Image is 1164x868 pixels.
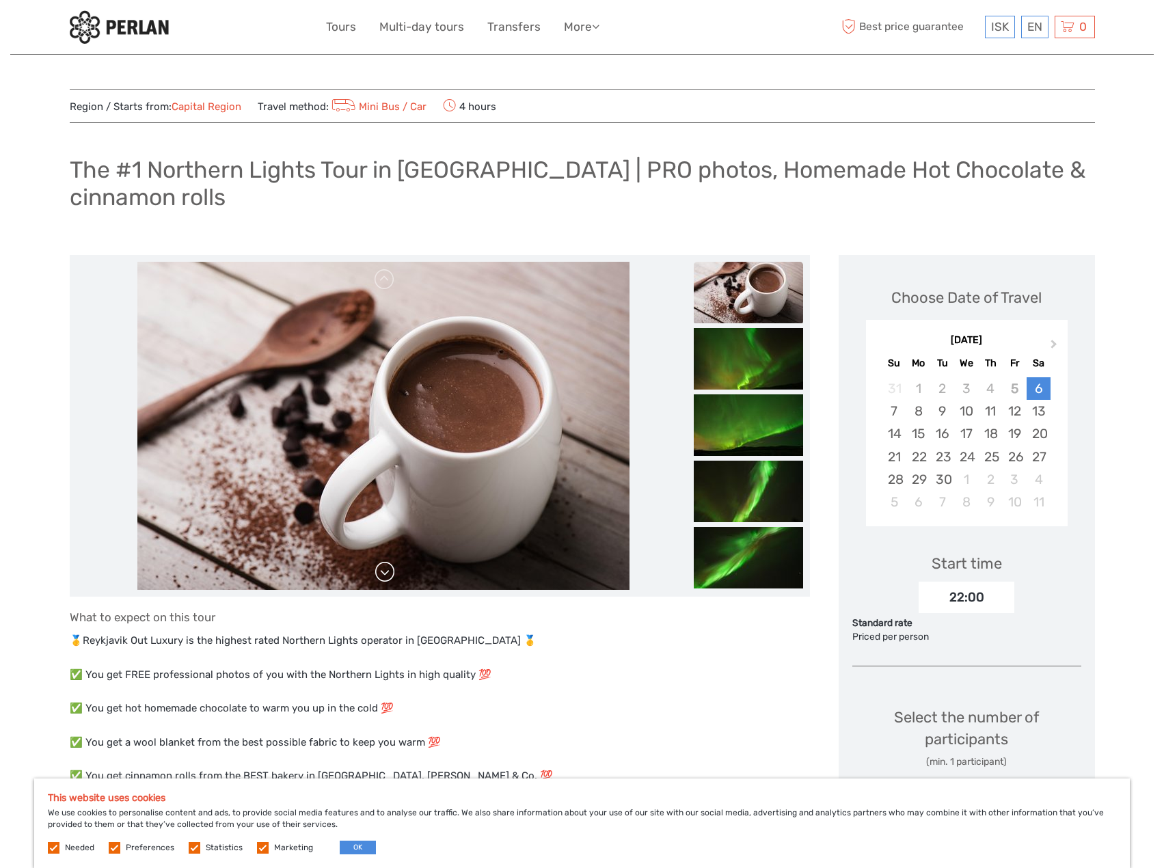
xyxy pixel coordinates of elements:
div: Mo [906,354,930,372]
img: fd10c9bea872479d9a2813eec7b5fb5e_slider_thumbnail.jpg [694,262,803,323]
div: Choose Wednesday, September 10th, 2025 [954,400,978,422]
label: Needed [65,842,94,854]
div: We [954,354,978,372]
div: Priced per person [852,630,1081,644]
div: Th [979,354,1003,372]
div: 22:00 [919,582,1014,613]
p: 🥇Reykjavik Out Luxury is the highest rated Northern Lights operator in [GEOGRAPHIC_DATA] 🥇 [70,632,810,650]
div: Choose Wednesday, September 17th, 2025 [954,422,978,445]
p: ✅ You get cinnamon rolls from the BEST bakery in [GEOGRAPHIC_DATA], [PERSON_NAME] & Co. 💯 [70,768,810,785]
div: Choose Thursday, September 11th, 2025 [979,400,1003,422]
div: Select the number of participants [852,707,1081,769]
a: Tours [326,17,356,37]
a: Mini Bus / Car [329,100,427,113]
div: Choose Friday, October 10th, 2025 [1003,491,1027,513]
div: EN [1021,16,1048,38]
img: 7362e797ef674c059a871f9cbdd7b3d0_slider_thumbnail.jpeg [694,394,803,456]
div: Choose Sunday, October 5th, 2025 [882,491,906,513]
div: Choose Tuesday, September 23rd, 2025 [930,446,954,468]
img: 288-6a22670a-0f57-43d8-a107-52fbc9b92f2c_logo_small.jpg [70,10,169,44]
div: Choose Saturday, September 13th, 2025 [1027,400,1051,422]
p: ✅ You get FREE professional photos of you with the Northern Lights in high quality 💯 [70,666,810,684]
div: Choose Thursday, October 2nd, 2025 [979,468,1003,491]
div: Choose Monday, October 6th, 2025 [906,491,930,513]
span: 0 [1077,20,1089,33]
div: Choose Sunday, September 21st, 2025 [882,446,906,468]
div: [DATE] [866,334,1068,348]
div: Choose Saturday, September 6th, 2025 [1027,377,1051,400]
div: Not available Monday, September 1st, 2025 [906,377,930,400]
a: Capital Region [172,100,241,113]
div: Not available Tuesday, September 2nd, 2025 [930,377,954,400]
img: 4fc58ed11474408d9de7c7449d332fdd_slider_thumbnail.jpeg [694,461,803,522]
button: Open LiveChat chat widget [157,21,174,38]
div: Choose Monday, September 15th, 2025 [906,422,930,445]
div: Choose Wednesday, October 8th, 2025 [954,491,978,513]
div: Standard rate [852,616,1081,630]
div: Choose Tuesday, September 30th, 2025 [930,468,954,491]
p: ✅ You get a wool blanket from the best possible fabric to keep you warm 💯 [70,734,810,752]
label: Preferences [126,842,174,854]
a: More [564,17,599,37]
a: Transfers [487,17,541,37]
div: Not available Thursday, September 4th, 2025 [979,377,1003,400]
img: 28f5ae256f594cb6b97e6c98c5b428c8_slider_thumbnail.jpeg [694,328,803,390]
div: Choose Monday, September 29th, 2025 [906,468,930,491]
div: Not available Wednesday, September 3rd, 2025 [954,377,978,400]
span: Region / Starts from: [70,100,241,114]
div: Choose Sunday, September 28th, 2025 [882,468,906,491]
div: Choose Sunday, September 14th, 2025 [882,422,906,445]
span: ISK [991,20,1009,33]
div: Choose Tuesday, September 9th, 2025 [930,400,954,422]
div: Sa [1027,354,1051,372]
div: Choose Monday, September 8th, 2025 [906,400,930,422]
div: Choose Thursday, September 25th, 2025 [979,446,1003,468]
a: Multi-day tours [379,17,464,37]
div: Su [882,354,906,372]
div: Choose Friday, September 19th, 2025 [1003,422,1027,445]
button: Next Month [1044,337,1066,359]
div: Not available Friday, September 5th, 2025 [1003,377,1027,400]
p: We're away right now. Please check back later! [19,24,154,35]
div: Choose Date of Travel [891,287,1042,308]
div: Choose Friday, September 26th, 2025 [1003,446,1027,468]
div: Choose Tuesday, October 7th, 2025 [930,491,954,513]
span: 4 hours [443,96,496,116]
div: Choose Sunday, September 7th, 2025 [882,400,906,422]
div: We use cookies to personalise content and ads, to provide social media features and to analyse ou... [34,778,1130,868]
div: Choose Friday, October 3rd, 2025 [1003,468,1027,491]
label: Statistics [206,842,243,854]
p: ✅ You get hot homemade chocolate to warm you up in the cold 💯 [70,700,810,718]
div: Choose Friday, September 12th, 2025 [1003,400,1027,422]
span: Best price guarantee [839,16,982,38]
img: fd10c9bea872479d9a2813eec7b5fb5e_main_slider.jpg [137,262,630,590]
h1: The #1 Northern Lights Tour in [GEOGRAPHIC_DATA] | PRO photos, Homemade Hot Chocolate & cinnamon ... [70,156,1095,211]
div: Fr [1003,354,1027,372]
h4: What to expect on this tour [70,610,810,624]
div: (min. 1 participant) [852,755,1081,769]
label: Marketing [274,842,313,854]
div: Choose Wednesday, October 1st, 2025 [954,468,978,491]
div: Choose Thursday, October 9th, 2025 [979,491,1003,513]
img: a41c380067bd46cd96581fd2adab870d_slider_thumbnail.jpeg [694,527,803,588]
div: Choose Wednesday, September 24th, 2025 [954,446,978,468]
div: Choose Saturday, October 4th, 2025 [1027,468,1051,491]
span: Travel method: [258,96,427,116]
div: Start time [932,553,1002,574]
div: Choose Saturday, October 11th, 2025 [1027,491,1051,513]
div: Choose Tuesday, September 16th, 2025 [930,422,954,445]
div: Choose Thursday, September 18th, 2025 [979,422,1003,445]
div: month 2025-09 [870,377,1063,513]
div: Tu [930,354,954,372]
h5: This website uses cookies [48,792,1116,804]
div: Choose Saturday, September 27th, 2025 [1027,446,1051,468]
button: OK [340,841,376,854]
div: Choose Saturday, September 20th, 2025 [1027,422,1051,445]
div: Choose Monday, September 22nd, 2025 [906,446,930,468]
div: Not available Sunday, August 31st, 2025 [882,377,906,400]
